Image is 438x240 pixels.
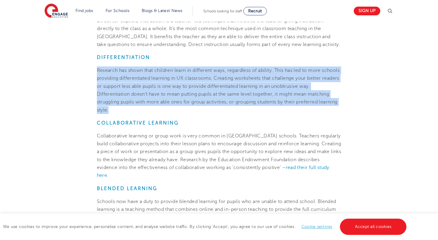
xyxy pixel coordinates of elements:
[97,68,340,112] span: Research has shown that children learn in different ways, regardless of ability. This has led to ...
[142,8,183,13] a: Blogs & Latest News
[243,7,267,15] a: Recruit
[340,219,407,235] a: Accept all cookies
[97,55,150,60] strong: Differentiation
[97,18,341,47] span: Direct (or explicit) instruction is a teacher-led technique that involves the teacher giving inst...
[354,7,380,15] a: Sign up
[97,120,179,126] strong: COLLABORATIVE LEARNING
[107,173,108,178] span: .
[301,224,332,229] a: Cookie settings
[3,224,408,229] span: We use cookies to improve your experience, personalise content, and analyse website traffic. By c...
[45,4,68,19] img: Engage Education
[97,186,157,191] strong: Blended Learning
[248,9,262,13] span: Recruit
[76,8,93,13] a: Find jobs
[97,199,339,236] span: Schools now have a duty to provide blended learning for pupils who are unable to attend school. B...
[203,9,242,13] span: Schools looking for staff
[106,8,129,13] a: For Schools
[97,133,341,170] span: Collaborative learning or group work is very common in [GEOGRAPHIC_DATA] schools. Teachers regula...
